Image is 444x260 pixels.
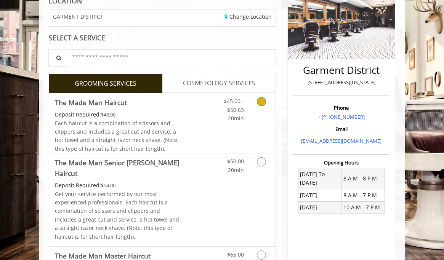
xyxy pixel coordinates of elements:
a: [EMAIL_ADDRESS][DOMAIN_NAME] [301,137,381,144]
span: GARMENT DISTRICT [53,14,103,19]
a: + [PHONE_NUMBER] [318,113,365,120]
b: The Made Man Senior [PERSON_NAME] Haircut [55,157,181,179]
td: [DATE] To [DATE] [298,168,341,189]
td: 8 A.M - 8 P.M [341,168,385,189]
span: This service needs some Advance to be paid before we block your appointment [55,182,101,189]
div: $54.00 [55,181,181,190]
h3: Phone [295,105,388,110]
span: This service needs some Advance to be paid before we block your appointment [55,111,101,118]
h3: Email [295,126,388,132]
span: $50.00 [227,158,244,165]
span: $65.00 [227,251,244,258]
button: Service Search [48,49,68,66]
p: [STREET_ADDRESS][US_STATE] [295,78,388,86]
b: The Made Man Haircut [55,97,127,108]
h3: Opening Hours [293,160,390,165]
a: Change Location [224,13,272,20]
p: Get your service performed by our most experienced professionals. Each haircut is a combination o... [55,190,181,241]
td: 8 A.M - 7 P.M [341,189,385,201]
td: [DATE] [298,201,341,214]
span: $45.00 - $50.63 [224,97,244,113]
span: COSMETOLOGY SERVICES [183,78,255,88]
span: GROOMING SERVICES [75,79,136,89]
span: 20min [228,166,244,174]
div: SELECT A SERVICE [49,34,276,41]
span: 20min [228,115,244,122]
td: 10 A.M - 7 P.M [341,201,385,214]
span: Each haircut is a combination of scissors and clippers and includes a great cut and service, a ho... [55,120,179,152]
h2: Garment District [295,65,388,76]
div: $48.00 [55,110,181,119]
td: [DATE] [298,189,341,201]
